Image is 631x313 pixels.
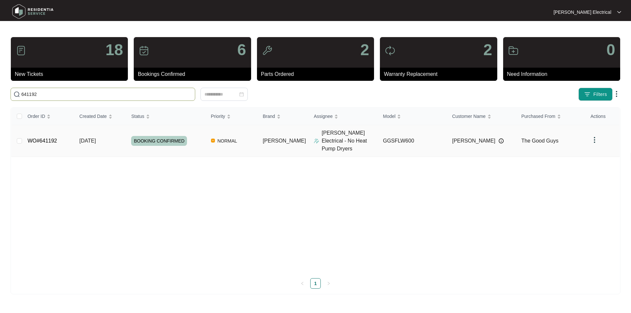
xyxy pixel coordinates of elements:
img: icon [16,45,26,56]
span: NORMAL [215,137,240,145]
button: right [323,278,334,289]
span: Purchased From [521,113,555,120]
span: Filters [593,91,607,98]
th: Priority [206,108,258,125]
li: Previous Page [297,278,308,289]
input: Search by Order Id, Assignee Name, Customer Name, Brand and Model [21,91,192,98]
p: [PERSON_NAME] Electrical - No Heat Pump Dryers [322,129,378,153]
p: Parts Ordered [261,70,374,78]
span: Customer Name [452,113,486,120]
span: Created Date [80,113,107,120]
span: Order ID [28,113,45,120]
th: Status [126,108,205,125]
span: Status [131,113,144,120]
p: 2 [360,42,369,58]
img: Info icon [499,138,504,144]
img: Assigner Icon [314,138,319,144]
img: dropdown arrow [617,11,621,14]
th: Assignee [309,108,378,125]
span: The Good Guys [521,138,558,144]
img: dropdown arrow [613,90,620,98]
span: right [327,281,331,285]
img: search-icon [13,91,20,98]
th: Brand [257,108,308,125]
button: left [297,278,308,289]
span: Model [383,113,395,120]
p: New Tickets [15,70,128,78]
a: WO#641192 [28,138,57,144]
p: 6 [237,42,246,58]
th: Created Date [74,108,126,125]
img: dropdown arrow [591,136,598,144]
span: left [300,281,304,285]
span: [PERSON_NAME] [263,138,306,144]
img: icon [508,45,519,56]
img: icon [139,45,149,56]
p: 2 [483,42,492,58]
span: Brand [263,113,275,120]
span: Priority [211,113,225,120]
span: Assignee [314,113,333,120]
p: 0 [606,42,615,58]
a: 1 [311,279,320,288]
span: [DATE] [80,138,96,144]
img: filter icon [584,91,591,98]
p: Warranty Replacement [384,70,497,78]
img: icon [385,45,395,56]
span: BOOKING CONFIRMED [131,136,187,146]
td: GGSFLW600 [378,125,447,157]
span: [PERSON_NAME] [452,137,496,145]
p: Bookings Confirmed [138,70,251,78]
button: filter iconFilters [578,88,613,101]
img: Vercel Logo [211,139,215,143]
p: Need Information [507,70,620,78]
li: 1 [310,278,321,289]
img: residentia service logo [10,2,56,21]
img: icon [262,45,272,56]
th: Customer Name [447,108,516,125]
p: 18 [105,42,123,58]
th: Actions [585,108,620,125]
p: [PERSON_NAME] Electrical [553,9,611,15]
th: Purchased From [516,108,585,125]
li: Next Page [323,278,334,289]
th: Model [378,108,447,125]
th: Order ID [22,108,74,125]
